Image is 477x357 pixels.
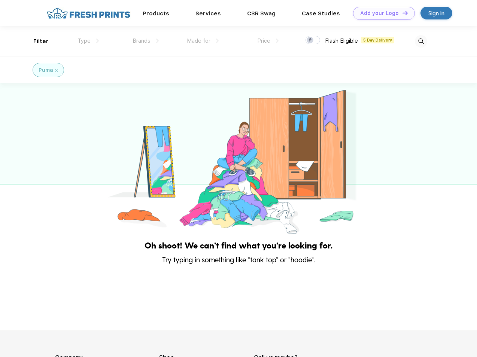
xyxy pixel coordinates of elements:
div: Puma [39,66,53,74]
span: Flash Eligible [325,37,358,44]
div: Add your Logo [360,10,399,16]
div: Sign in [428,9,444,18]
img: dropdown.png [216,39,219,43]
span: Type [78,37,91,44]
img: desktop_search.svg [415,35,427,48]
span: Made for [187,37,210,44]
a: Services [195,10,221,17]
img: fo%20logo%202.webp [45,7,133,20]
span: 5 Day Delivery [361,37,394,43]
div: Filter [33,37,49,46]
img: dropdown.png [276,39,279,43]
span: Brands [133,37,151,44]
img: dropdown.png [156,39,159,43]
img: filter_cancel.svg [55,69,58,72]
img: dropdown.png [96,39,99,43]
a: Sign in [420,7,452,19]
img: DT [402,11,408,15]
a: CSR Swag [247,10,276,17]
span: Price [257,37,270,44]
a: Products [143,10,169,17]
